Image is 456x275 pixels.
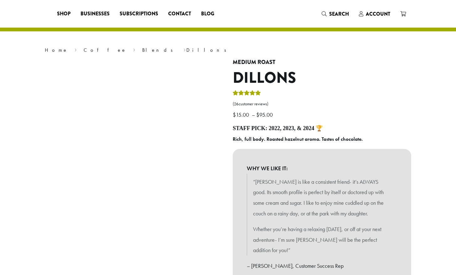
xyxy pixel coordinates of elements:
[45,46,411,54] nav: Breadcrumb
[253,224,391,256] p: Whether you’re having a relaxing [DATE], or off at your next adventure- I’m sure [PERSON_NAME] wi...
[120,10,158,18] span: Subscriptions
[45,47,68,53] a: Home
[168,10,191,18] span: Contact
[247,261,397,271] p: – [PERSON_NAME], Customer Success Rep
[233,59,411,66] h4: Medium Roast
[84,47,127,53] a: Coffee
[80,10,110,18] span: Businesses
[57,10,70,18] span: Shop
[52,9,75,19] a: Shop
[256,111,274,118] bdi: 95.00
[201,10,214,18] span: Blog
[234,101,239,107] span: 26
[233,136,363,142] b: Rich, full body. Roasted hazelnut aroma. Tastes of chocolate.
[184,44,186,54] span: ›
[163,9,196,19] a: Contact
[329,10,349,18] span: Search
[196,9,219,19] a: Blog
[253,177,391,219] p: “[PERSON_NAME] is like a consistent friend- it’s ALWAYS good. Its smooth profile is perfect by it...
[233,69,411,87] h1: Dillons
[366,10,390,18] span: Account
[233,111,236,118] span: $
[133,44,135,54] span: ›
[247,163,397,174] b: WHY WE LIKE IT:
[115,9,163,19] a: Subscriptions
[233,89,261,99] div: Rated 5.00 out of 5
[252,111,255,118] span: –
[354,9,395,19] a: Account
[75,44,77,54] span: ›
[233,125,411,132] h4: Staff Pick: 2022, 2023, & 2024 🏆
[256,111,259,118] span: $
[142,47,177,53] a: Blends
[233,101,411,107] a: (26customer reviews)
[317,9,354,19] a: Search
[75,9,115,19] a: Businesses
[233,111,251,118] bdi: 15.00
